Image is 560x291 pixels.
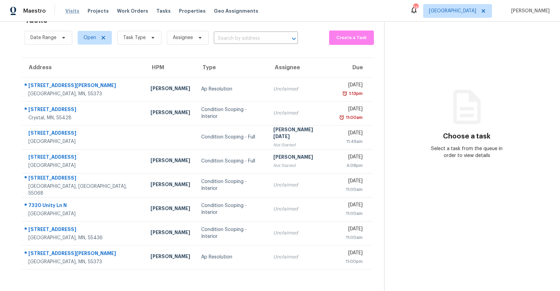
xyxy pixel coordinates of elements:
span: Open [83,34,96,41]
div: 1:13pm [348,90,363,97]
div: Unclaimed [273,110,328,117]
div: [DATE] [339,226,363,234]
div: Crystal, MN, 55428 [28,114,140,121]
img: Overdue Alarm Icon [342,90,348,97]
th: Address [22,58,145,77]
div: Not Started [273,142,328,148]
div: [PERSON_NAME] [151,253,190,262]
div: Ap Resolution [201,254,262,260]
th: HPM [145,58,196,77]
span: Maestro [23,8,46,14]
div: 11:00am [344,114,363,121]
button: Create a Task [329,31,374,45]
div: [PERSON_NAME] [151,181,190,190]
img: Overdue Alarm Icon [339,114,344,121]
input: Search by address [214,33,279,44]
div: 11:00am [339,186,363,193]
div: 14 [413,4,418,11]
div: [STREET_ADDRESS][PERSON_NAME] [28,250,140,258]
div: 11:49am [339,138,363,145]
span: Task Type [123,34,146,41]
div: Condition Scoping - Interior [201,226,262,240]
div: Unclaimed [273,206,328,213]
div: [STREET_ADDRESS] [28,226,140,234]
div: [DATE] [339,178,363,186]
div: [STREET_ADDRESS] [28,174,140,183]
div: [DATE] [339,130,363,138]
div: [GEOGRAPHIC_DATA], MN, 55373 [28,90,140,97]
span: Date Range [30,34,56,41]
div: 11:00pm [339,258,363,265]
div: [PERSON_NAME] [151,205,190,214]
button: Open [289,34,299,44]
div: Condition Scoping - Interior [201,202,262,216]
th: Assignee [268,58,334,77]
div: [PERSON_NAME] [151,157,190,166]
div: [PERSON_NAME] [151,85,190,94]
div: [DATE] [339,106,363,114]
div: [DATE] [339,250,363,258]
div: Unclaimed [273,182,328,189]
span: Assignee [173,34,193,41]
div: 7320 Unity Ln N [28,202,140,210]
div: 11:00am [339,234,363,241]
div: Condition Scoping - Interior [201,106,262,120]
div: Condition Scoping - Interior [201,178,262,192]
div: [STREET_ADDRESS] [28,154,140,162]
div: [GEOGRAPHIC_DATA] [28,210,140,217]
div: [DATE] [339,82,363,90]
div: Unclaimed [273,86,328,93]
span: Create a Task [333,34,370,42]
div: 4:08pm [339,162,363,169]
div: [GEOGRAPHIC_DATA] [28,162,140,169]
div: [PERSON_NAME] [151,109,190,118]
th: Due [334,58,373,77]
div: Condition Scoping - Full [201,134,262,141]
span: Visits [65,8,79,14]
div: [GEOGRAPHIC_DATA], MN, 55373 [28,258,140,265]
div: Unclaimed [273,230,328,237]
div: [GEOGRAPHIC_DATA], [GEOGRAPHIC_DATA], 55068 [28,183,140,197]
div: Condition Scoping - Full [201,158,262,165]
h2: Tasks [25,16,48,23]
div: [PERSON_NAME] [273,154,328,162]
span: Geo Assignments [214,8,258,14]
span: Properties [179,8,206,14]
div: [PERSON_NAME][DATE] [273,126,328,142]
div: [STREET_ADDRESS] [28,130,140,138]
div: [GEOGRAPHIC_DATA], MN, 55436 [28,234,140,241]
span: [PERSON_NAME] [508,8,550,14]
div: Select a task from the queue in order to view details [426,145,508,159]
div: [GEOGRAPHIC_DATA] [28,138,140,145]
div: Ap Resolution [201,86,262,93]
div: [DATE] [339,202,363,210]
div: Not Started [273,162,328,169]
div: [DATE] [339,154,363,162]
div: 11:00am [339,210,363,217]
th: Type [196,58,268,77]
h3: Choose a task [443,133,491,140]
span: Work Orders [117,8,148,14]
span: [GEOGRAPHIC_DATA] [429,8,476,14]
span: Projects [88,8,109,14]
div: [PERSON_NAME] [151,229,190,238]
span: Tasks [156,9,171,13]
div: [STREET_ADDRESS][PERSON_NAME] [28,82,140,90]
div: [STREET_ADDRESS] [28,106,140,114]
div: Unclaimed [273,254,328,260]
